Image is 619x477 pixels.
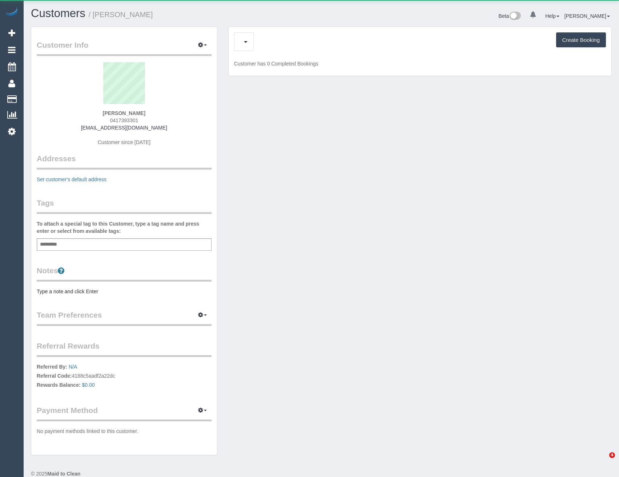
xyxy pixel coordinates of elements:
small: / [PERSON_NAME] [89,11,153,19]
legend: Team Preferences [37,310,212,326]
label: Referred By: [37,363,67,370]
label: To attach a special tag to this Customer, type a tag name and press enter or select from availabl... [37,220,212,235]
p: 4188c5aadf2a22dc [37,363,212,390]
button: Create Booking [556,32,606,48]
strong: [PERSON_NAME] [103,110,145,116]
legend: Tags [37,198,212,214]
a: $0.00 [82,382,95,388]
legend: Payment Method [37,405,212,421]
span: 0417393301 [110,118,138,123]
p: Customer has 0 Completed Bookings [234,60,606,67]
legend: Customer Info [37,40,212,56]
a: Customers [31,7,85,20]
a: Beta [499,13,521,19]
a: [EMAIL_ADDRESS][DOMAIN_NAME] [81,125,167,131]
pre: Type a note and click Enter [37,288,212,295]
label: Referral Code: [37,372,72,379]
a: Help [545,13,559,19]
span: Customer since [DATE] [98,139,150,145]
img: New interface [509,12,521,21]
iframe: Intercom live chat [594,452,612,470]
strong: Maid to Clean [47,471,80,477]
legend: Referral Rewards [37,341,212,357]
a: [PERSON_NAME] [564,13,610,19]
a: N/A [69,364,77,370]
p: No payment methods linked to this customer. [37,428,212,435]
a: Set customer's default address [37,176,106,182]
legend: Notes [37,265,212,282]
span: 4 [609,452,615,458]
label: Rewards Balance: [37,381,81,389]
img: Automaid Logo [4,7,19,17]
